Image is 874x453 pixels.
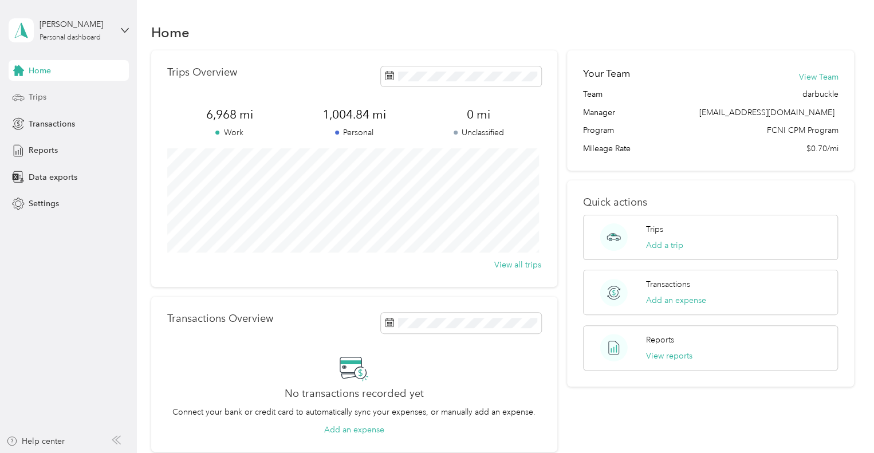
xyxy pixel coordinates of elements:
div: Personal dashboard [40,34,101,41]
p: Reports [646,334,674,346]
span: 0 mi [416,107,541,123]
span: 6,968 mi [167,107,292,123]
button: View reports [646,350,692,362]
button: Help center [6,435,65,447]
span: Reports [29,144,58,156]
button: Add an expense [646,294,706,306]
p: Connect your bank or credit card to automatically sync your expenses, or manually add an expense. [172,406,536,418]
button: View all trips [494,259,541,271]
button: Add an expense [324,424,384,436]
span: darbuckle [802,88,838,100]
span: 1,004.84 mi [292,107,416,123]
span: Program [583,124,614,136]
p: Personal [292,127,416,139]
button: View Team [798,71,838,83]
h2: Your Team [583,66,630,81]
p: Work [167,127,292,139]
span: Transactions [29,118,75,130]
p: Unclassified [416,127,541,139]
span: Team [583,88,603,100]
p: Trips Overview [167,66,237,78]
span: Data exports [29,171,77,183]
p: Quick actions [583,196,838,208]
button: Add a trip [646,239,683,251]
div: [PERSON_NAME] [40,18,111,30]
p: Transactions Overview [167,313,273,325]
span: Manager [583,107,615,119]
p: Transactions [646,278,690,290]
span: FCNI CPM Program [766,124,838,136]
span: [EMAIL_ADDRESS][DOMAIN_NAME] [699,108,834,117]
p: Trips [646,223,663,235]
span: $0.70/mi [806,143,838,155]
iframe: Everlance-gr Chat Button Frame [810,389,874,453]
span: Settings [29,198,59,210]
h2: No transactions recorded yet [285,388,424,400]
span: Mileage Rate [583,143,631,155]
h1: Home [151,26,190,38]
span: Trips [29,91,46,103]
span: Home [29,65,51,77]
